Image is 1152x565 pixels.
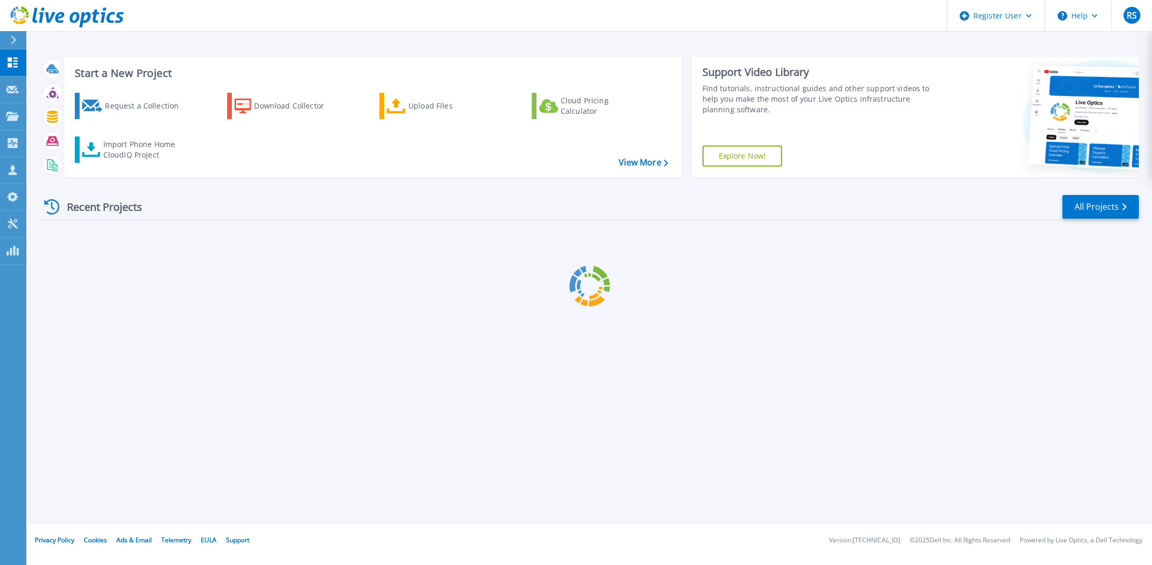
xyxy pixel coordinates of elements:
a: Upload Files [379,93,497,119]
a: EULA [201,535,217,544]
li: Version: [TECHNICAL_ID] [829,537,900,544]
a: Explore Now! [702,145,783,167]
a: Download Collector [227,93,345,119]
a: View More [619,158,668,168]
div: Recent Projects [41,194,157,220]
li: © 2025 Dell Inc. All Rights Reserved [910,537,1010,544]
a: Cloud Pricing Calculator [532,93,649,119]
div: Download Collector [254,95,338,116]
a: Cookies [84,535,107,544]
a: Ads & Email [116,535,152,544]
div: Support Video Library [702,65,932,79]
div: Upload Files [408,95,493,116]
div: Find tutorials, instructional guides and other support videos to help you make the most of your L... [702,83,932,115]
div: Cloud Pricing Calculator [561,95,645,116]
div: Import Phone Home CloudIQ Project [103,139,186,160]
span: RS [1127,11,1137,20]
a: All Projects [1062,195,1139,219]
a: Telemetry [161,535,191,544]
a: Privacy Policy [35,535,74,544]
div: Request a Collection [105,95,189,116]
h3: Start a New Project [75,67,668,79]
li: Powered by Live Optics, a Dell Technology [1020,537,1143,544]
a: Support [226,535,249,544]
a: Request a Collection [75,93,192,119]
